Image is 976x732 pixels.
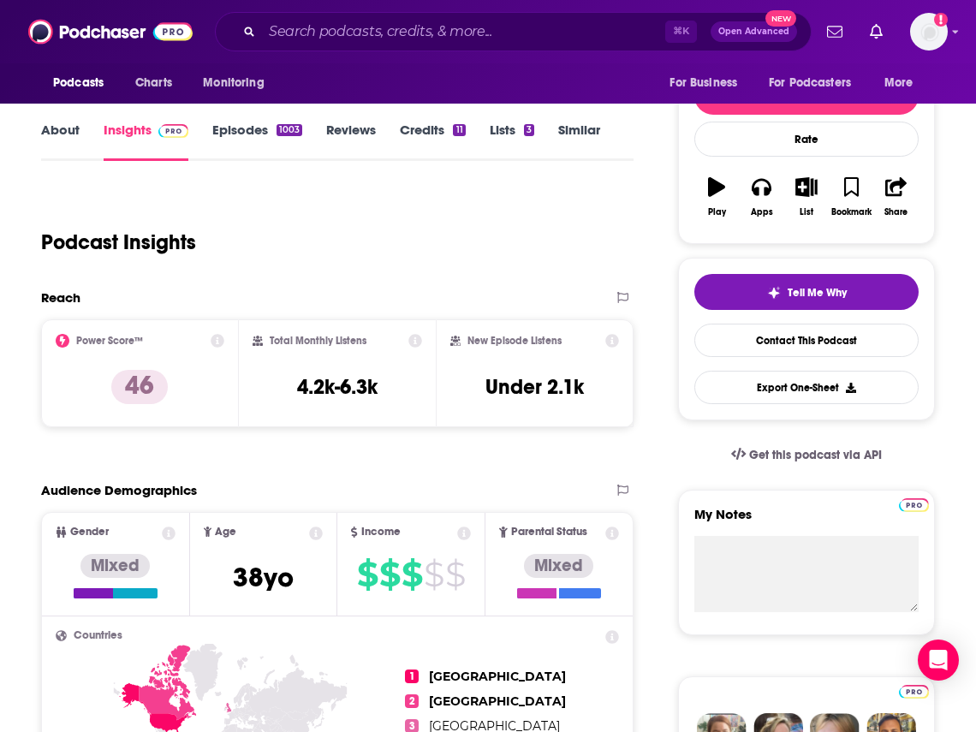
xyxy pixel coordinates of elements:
[326,122,376,161] a: Reviews
[104,122,188,161] a: InsightsPodchaser Pro
[41,122,80,161] a: About
[233,561,294,594] span: 38 yo
[670,71,737,95] span: For Business
[884,71,914,95] span: More
[717,434,896,476] a: Get this podcast via API
[910,13,948,51] img: User Profile
[41,229,196,255] h1: Podcast Insights
[694,371,919,404] button: Export One-Sheet
[405,670,419,683] span: 1
[445,561,465,588] span: $
[424,561,443,588] span: $
[751,207,773,217] div: Apps
[831,207,872,217] div: Bookmark
[758,67,876,99] button: open menu
[28,15,193,48] img: Podchaser - Follow, Share and Rate Podcasts
[694,274,919,310] button: tell me why sparkleTell Me Why
[511,527,587,538] span: Parental Status
[405,694,419,708] span: 2
[934,13,948,27] svg: Add a profile image
[297,374,378,400] h3: 4.2k-6.3k
[872,67,935,99] button: open menu
[884,207,908,217] div: Share
[74,630,122,641] span: Countries
[694,506,919,536] label: My Notes
[694,166,739,228] button: Play
[694,324,919,357] a: Contact This Podcast
[788,286,847,300] span: Tell Me Why
[124,67,182,99] a: Charts
[918,640,959,681] div: Open Intercom Messenger
[910,13,948,51] span: Logged in as shcarlos
[361,527,401,538] span: Income
[558,122,600,161] a: Similar
[899,498,929,512] img: Podchaser Pro
[767,286,781,300] img: tell me why sparkle
[70,527,109,538] span: Gender
[453,124,465,136] div: 11
[910,13,948,51] button: Show profile menu
[277,124,302,136] div: 1003
[467,335,562,347] h2: New Episode Listens
[829,166,873,228] button: Bookmark
[765,10,796,27] span: New
[53,71,104,95] span: Podcasts
[111,370,168,404] p: 46
[863,17,890,46] a: Show notifications dropdown
[379,561,400,588] span: $
[524,554,593,578] div: Mixed
[490,122,534,161] a: Lists3
[41,67,126,99] button: open menu
[711,21,797,42] button: Open AdvancedNew
[718,27,789,36] span: Open Advanced
[203,71,264,95] span: Monitoring
[402,561,422,588] span: $
[212,122,302,161] a: Episodes1003
[899,496,929,512] a: Pro website
[665,21,697,43] span: ⌘ K
[485,374,584,400] h3: Under 2.1k
[41,482,197,498] h2: Audience Demographics
[191,67,286,99] button: open menu
[135,71,172,95] span: Charts
[784,166,829,228] button: List
[429,693,566,709] span: [GEOGRAPHIC_DATA]
[429,669,566,684] span: [GEOGRAPHIC_DATA]
[357,561,378,588] span: $
[874,166,919,228] button: Share
[215,12,812,51] div: Search podcasts, credits, & more...
[658,67,759,99] button: open menu
[800,207,813,217] div: List
[694,122,919,157] div: Rate
[899,685,929,699] img: Podchaser Pro
[76,335,143,347] h2: Power Score™
[820,17,849,46] a: Show notifications dropdown
[769,71,851,95] span: For Podcasters
[262,18,665,45] input: Search podcasts, credits, & more...
[749,448,882,462] span: Get this podcast via API
[270,335,366,347] h2: Total Monthly Listens
[400,122,465,161] a: Credits11
[41,289,80,306] h2: Reach
[739,166,783,228] button: Apps
[215,527,236,538] span: Age
[524,124,534,136] div: 3
[708,207,726,217] div: Play
[80,554,150,578] div: Mixed
[899,682,929,699] a: Pro website
[158,124,188,138] img: Podchaser Pro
